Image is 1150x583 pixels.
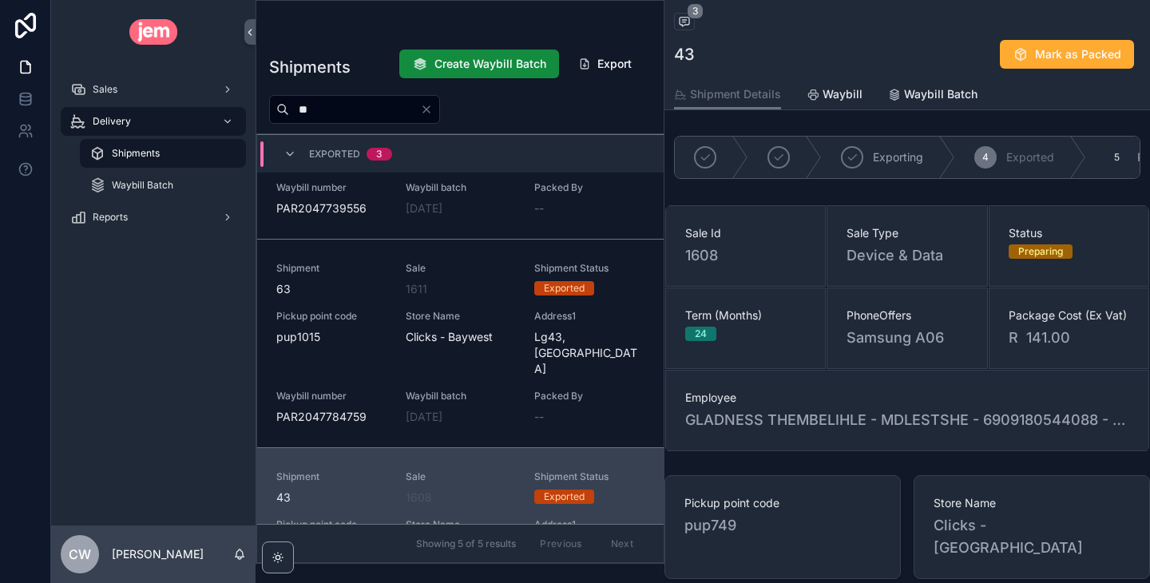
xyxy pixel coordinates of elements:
span: Exported [1006,149,1054,165]
span: Waybill number [276,390,387,403]
span: Samsung A06 [847,327,944,349]
span: 43 [276,490,387,506]
span: 4 [982,151,989,164]
span: Waybill number [276,181,387,194]
span: Packed By [534,181,644,194]
a: Shipment Details [674,80,781,110]
span: Mark as Packed [1035,46,1121,62]
span: Device & Data [847,244,967,267]
span: Exported [309,148,360,161]
span: Store Name [934,495,1130,511]
span: Sale [406,470,516,483]
span: 1608 [685,244,806,267]
div: Preparing [1018,244,1063,259]
span: Address1 [534,518,644,531]
button: Export [565,50,644,78]
span: -- [534,409,544,425]
span: 5 [1114,151,1120,164]
a: 1611 [406,281,427,297]
span: 63 [276,281,387,297]
span: 3 [687,3,704,19]
span: Status [1009,225,1129,241]
span: Waybill Batch [112,179,173,192]
a: Sales [61,75,246,104]
button: Create Waybill Batch [399,50,559,78]
a: Shipments [80,139,246,168]
a: Shipment63Sale1611Shipment StatusExportedPickup point codepup1015Store NameClicks - BaywestAddres... [257,239,664,447]
a: [DATE] [406,409,442,425]
p: [PERSON_NAME] [112,546,204,562]
div: 3 [376,148,383,161]
span: Package Cost (Ex Vat) [1009,307,1129,323]
span: Shipment [276,262,387,275]
span: Waybill [823,86,862,102]
span: Store Name [406,310,516,323]
span: Pickup point code [276,518,387,531]
span: Store Name [406,518,516,531]
span: GLADNESS THEMBELIHLE - MDLESTSHE - 6909180544088 - 3343 [685,409,1129,431]
div: scrollable content [51,64,256,252]
span: Clicks - [GEOGRAPHIC_DATA] [934,514,1130,559]
span: Pickup point code [684,495,881,511]
span: Delivery [93,115,131,128]
a: Delivery [61,107,246,136]
span: pup1015 [276,329,387,345]
span: PhoneOffers [847,307,967,323]
span: Showing 5 of 5 results [416,537,516,550]
span: Address1 [534,310,644,323]
span: R 141.00 [1009,327,1129,349]
span: Employee [685,390,1129,406]
a: [DATE] [406,200,442,216]
div: Exported [544,281,585,295]
span: Shipments [112,147,160,160]
span: Create Waybill Batch [434,56,546,72]
span: Waybill batch [406,390,516,403]
span: Packed By [534,390,644,403]
span: Sale Id [685,225,806,241]
span: Shipment Status [534,470,644,483]
span: PAR2047784759 [276,409,387,425]
span: Reports [93,211,128,224]
a: Waybill [807,80,862,112]
span: Shipment [276,470,387,483]
span: PAR2047739556 [276,200,387,216]
span: Sale Type [847,225,967,241]
span: pup749 [684,514,881,537]
img: App logo [129,19,178,45]
span: Pickup point code [276,310,387,323]
button: 3 [674,13,695,33]
h1: 43 [674,43,695,65]
span: Waybill batch [406,181,516,194]
span: -- [534,200,544,216]
span: Waybill Batch [904,86,978,102]
span: Lg43, [GEOGRAPHIC_DATA] [534,329,644,377]
button: Clear [420,103,439,116]
a: 1608 [406,490,432,506]
span: Shipment Status [534,262,644,275]
a: Waybill Batch [80,171,246,200]
a: Waybill Batch [888,80,978,112]
span: Sale [406,262,516,275]
span: Term (Months) [685,307,806,323]
span: CW [69,545,91,564]
button: Mark as Packed [1000,40,1134,69]
span: Sales [93,83,117,96]
div: 24 [695,327,707,341]
span: Exporting [873,149,923,165]
h1: Shipments [269,56,351,78]
span: Shipment Details [690,86,781,102]
a: Reports [61,203,246,232]
div: Exported [544,490,585,504]
span: Clicks - Baywest [406,329,516,345]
